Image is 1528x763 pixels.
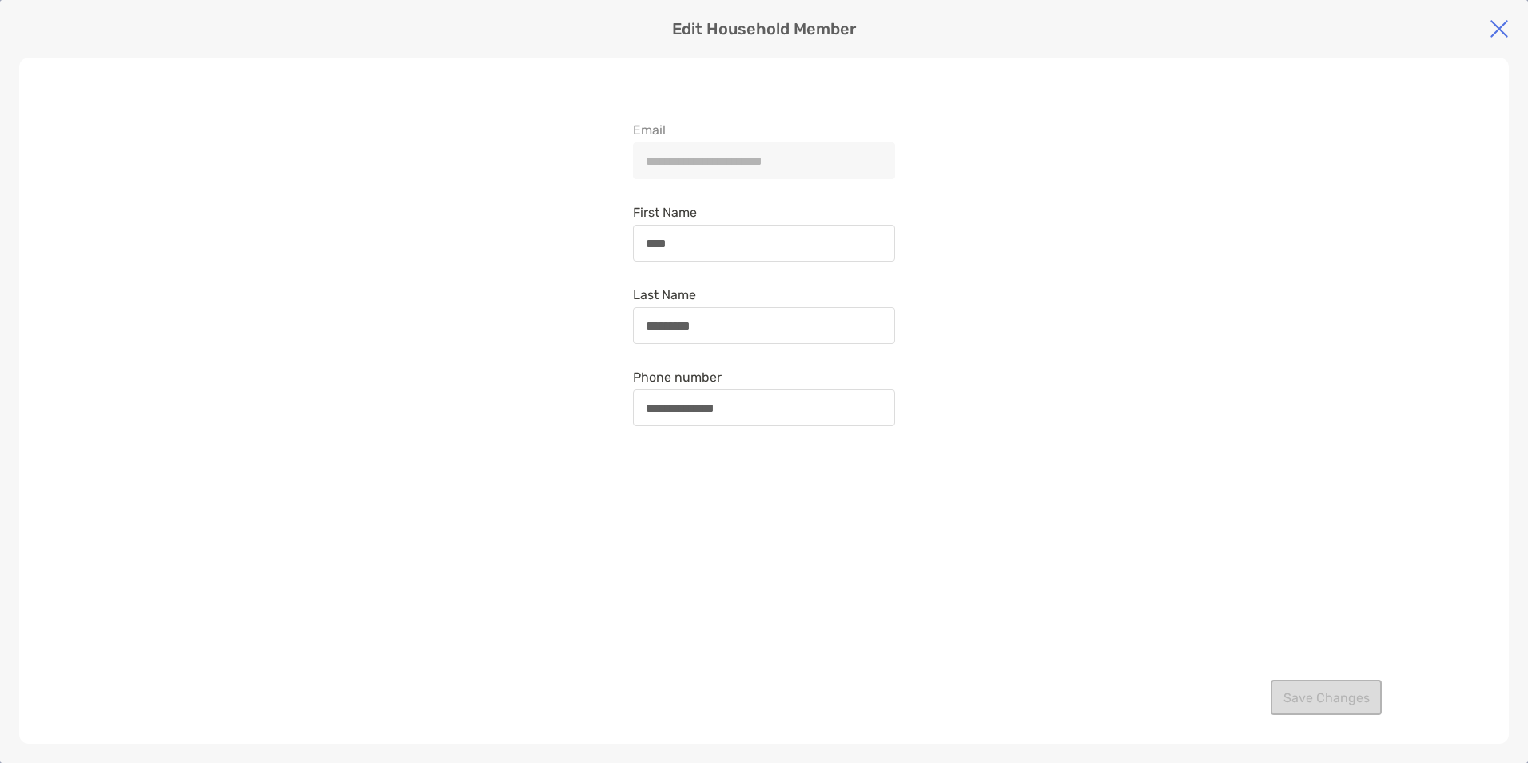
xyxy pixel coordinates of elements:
span: Email [633,122,895,138]
p: Edit Household Member [672,19,856,39]
input: Email [634,154,894,168]
span: Last Name [633,287,895,302]
input: First Name [634,237,894,250]
span: Phone number [633,370,895,385]
span: First Name [633,205,895,220]
img: close [1490,19,1509,38]
input: Phone number [634,401,894,415]
input: Last Name [634,319,894,333]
